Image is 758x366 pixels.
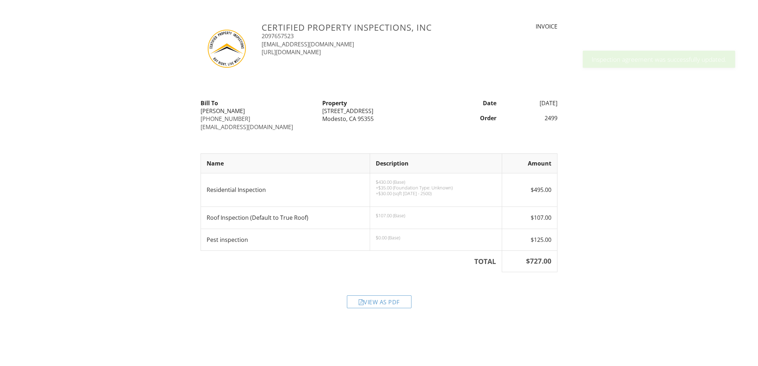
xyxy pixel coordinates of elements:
td: $107.00 [502,207,557,229]
div: [PERSON_NAME] [201,107,314,115]
td: Pest inspection [201,229,370,251]
div: [STREET_ADDRESS] [322,107,435,115]
th: Amount [502,153,557,173]
p: $107.00 (Base) [376,213,496,218]
div: Date [440,99,501,107]
th: $727.00 [502,251,557,272]
strong: Bill To [201,99,218,107]
div: Inspection agreement was successfully updated. [583,51,735,68]
td: $495.00 [502,173,557,207]
th: Name [201,153,370,173]
strong: Property [322,99,347,107]
h3: Certified Property Inspections, Inc [262,22,466,32]
div: [DATE] [501,99,562,107]
th: Description [370,153,502,173]
th: TOTAL [201,251,502,272]
p: $0.00 (Base) [376,235,496,240]
div: View as PDF [347,295,411,308]
div: Order [440,114,501,122]
td: Residential Inspection [201,173,370,207]
img: new_cpi_logo.jpeg [201,22,253,75]
a: [EMAIL_ADDRESS][DOMAIN_NAME] [201,123,293,131]
a: View as PDF [347,300,411,308]
a: [URL][DOMAIN_NAME] [262,48,321,56]
td: $125.00 [502,229,557,251]
a: 2097657523 [262,32,294,40]
div: INVOICE [475,22,557,30]
p: $430.00 (Base) +$35.00 (Foundation Type: Unknown) +$30.00 (sqft [DATE] - 2500) [376,179,496,196]
a: [EMAIL_ADDRESS][DOMAIN_NAME] [262,40,354,48]
a: [PHONE_NUMBER] [201,115,250,123]
div: Modesto, CA 95355 [322,115,435,123]
td: Roof Inspection (Default to True Roof) [201,207,370,229]
div: 2499 [501,114,562,122]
